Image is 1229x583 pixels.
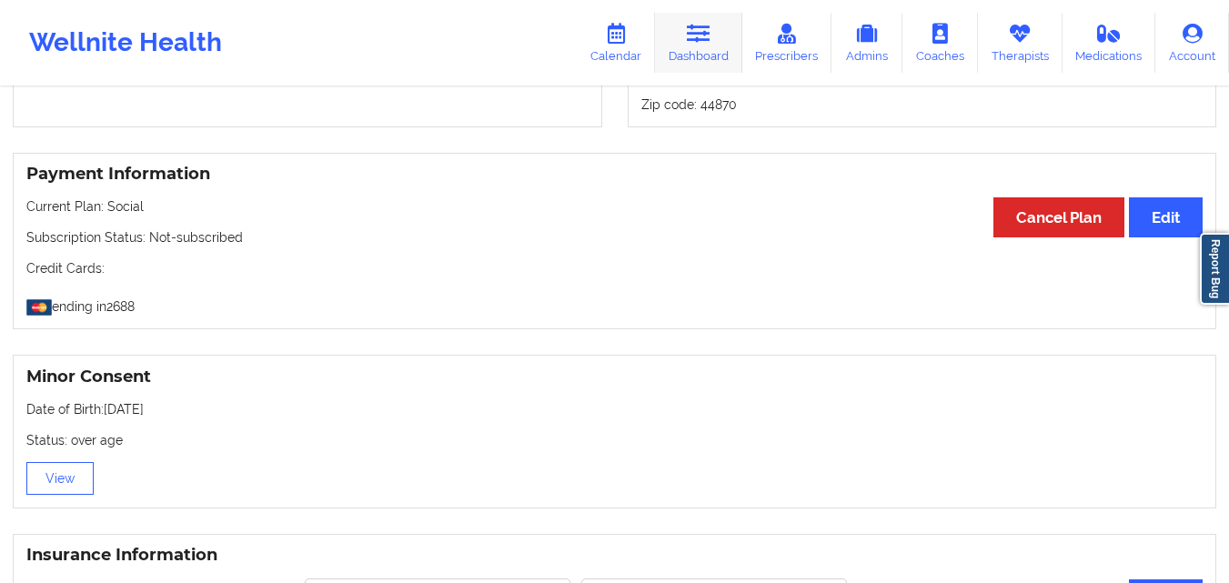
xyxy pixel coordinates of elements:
p: Date of Birth: [DATE] [26,400,1203,418]
p: ending in 2688 [26,290,1203,316]
button: Edit [1129,197,1203,236]
a: Calendar [577,13,655,73]
h3: Payment Information [26,164,1203,185]
a: Report Bug [1200,233,1229,305]
a: Prescribers [742,13,832,73]
a: Admins [831,13,902,73]
a: Coaches [902,13,978,73]
a: Dashboard [655,13,742,73]
h3: Insurance Information [26,545,1203,566]
button: Cancel Plan [993,197,1124,236]
p: Subscription Status: Not-subscribed [26,228,1203,246]
a: Medications [1063,13,1156,73]
p: Credit Cards: [26,259,1203,277]
h3: Minor Consent [26,367,1203,387]
p: Zip code: 44870 [641,95,1204,114]
p: Status: over age [26,431,1203,449]
a: Therapists [978,13,1063,73]
a: Account [1155,13,1229,73]
p: Current Plan: Social [26,197,1203,216]
button: View [26,462,94,495]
